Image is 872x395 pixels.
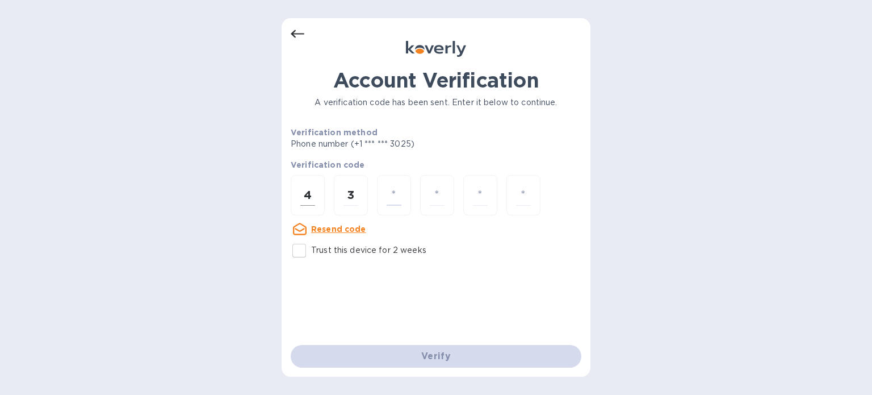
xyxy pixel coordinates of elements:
[291,128,378,137] b: Verification method
[311,244,426,256] p: Trust this device for 2 weeks
[291,97,581,109] p: A verification code has been sent. Enter it below to continue.
[291,159,581,171] p: Verification code
[311,224,366,234] u: Resend code
[291,138,501,150] p: Phone number (+1 *** *** 3025)
[291,68,581,92] h1: Account Verification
